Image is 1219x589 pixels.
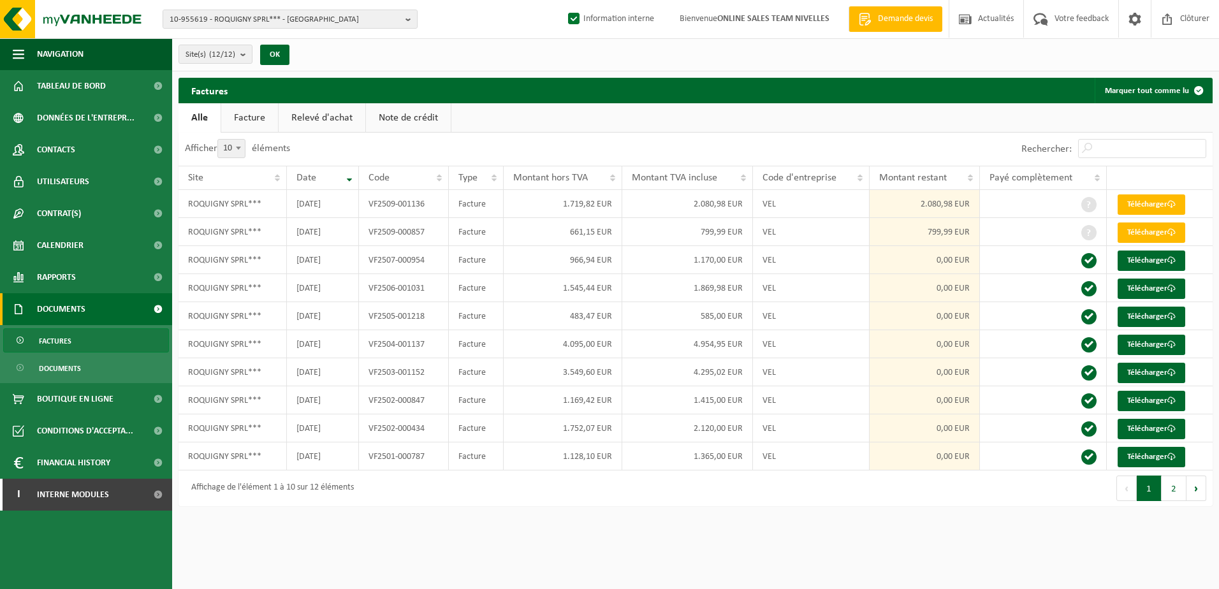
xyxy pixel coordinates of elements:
[622,386,753,414] td: 1.415,00 EUR
[513,173,588,183] span: Montant hors TVA
[449,218,504,246] td: Facture
[1118,279,1185,299] a: Télécharger
[37,229,84,261] span: Calendrier
[359,274,449,302] td: VF2506-001031
[1118,222,1185,243] a: Télécharger
[504,442,622,470] td: 1.128,10 EUR
[287,386,359,414] td: [DATE]
[359,330,449,358] td: VF2504-001137
[359,414,449,442] td: VF2502-000434
[504,218,622,246] td: 661,15 EUR
[875,13,936,25] span: Demande devis
[179,386,287,414] td: ROQUIGNY SPRL***
[449,274,504,302] td: Facture
[449,190,504,218] td: Facture
[37,383,113,415] span: Boutique en ligne
[1118,447,1185,467] a: Télécharger
[1118,194,1185,215] a: Télécharger
[37,166,89,198] span: Utilisateurs
[879,173,947,183] span: Montant restant
[163,10,418,29] button: 10-955619 - ROQUIGNY SPRL*** - [GEOGRAPHIC_DATA]
[218,140,245,157] span: 10
[296,173,316,183] span: Date
[753,442,870,470] td: VEL
[1095,78,1211,103] button: Marquer tout comme lu
[179,78,240,103] h2: Factures
[217,139,245,158] span: 10
[753,386,870,414] td: VEL
[37,261,76,293] span: Rapports
[849,6,942,32] a: Demande devis
[504,190,622,218] td: 1.719,82 EUR
[179,274,287,302] td: ROQUIGNY SPRL***
[870,442,979,470] td: 0,00 EUR
[870,330,979,358] td: 0,00 EUR
[717,14,829,24] strong: ONLINE SALES TEAM NIVELLES
[13,479,24,511] span: I
[622,330,753,358] td: 4.954,95 EUR
[622,190,753,218] td: 2.080,98 EUR
[622,358,753,386] td: 4.295,02 EUR
[287,358,359,386] td: [DATE]
[179,45,252,64] button: Site(s)(12/12)
[179,302,287,330] td: ROQUIGNY SPRL***
[37,102,135,134] span: Données de l'entrepr...
[37,198,81,229] span: Contrat(s)
[622,246,753,274] td: 1.170,00 EUR
[989,173,1072,183] span: Payé complètement
[260,45,289,65] button: OK
[287,274,359,302] td: [DATE]
[179,246,287,274] td: ROQUIGNY SPRL***
[622,274,753,302] td: 1.869,98 EUR
[632,173,717,183] span: Montant TVA incluse
[449,358,504,386] td: Facture
[287,190,359,218] td: [DATE]
[753,358,870,386] td: VEL
[369,173,390,183] span: Code
[287,218,359,246] td: [DATE]
[449,302,504,330] td: Facture
[1118,307,1185,327] a: Télécharger
[870,190,979,218] td: 2.080,98 EUR
[37,70,106,102] span: Tableau de bord
[39,329,71,353] span: Factures
[504,246,622,274] td: 966,94 EUR
[209,50,235,59] count: (12/12)
[504,274,622,302] td: 1.545,44 EUR
[1186,476,1206,501] button: Next
[1118,391,1185,411] a: Télécharger
[179,442,287,470] td: ROQUIGNY SPRL***
[870,274,979,302] td: 0,00 EUR
[753,330,870,358] td: VEL
[566,10,654,29] label: Information interne
[287,330,359,358] td: [DATE]
[179,218,287,246] td: ROQUIGNY SPRL***
[185,143,290,154] label: Afficher éléments
[185,477,354,500] div: Affichage de l'élément 1 à 10 sur 12 éléments
[37,293,85,325] span: Documents
[279,103,365,133] a: Relevé d'achat
[504,414,622,442] td: 1.752,07 EUR
[179,414,287,442] td: ROQUIGNY SPRL***
[763,173,836,183] span: Code d'entreprise
[504,358,622,386] td: 3.549,60 EUR
[359,358,449,386] td: VF2503-001152
[622,442,753,470] td: 1.365,00 EUR
[1118,363,1185,383] a: Télécharger
[287,246,359,274] td: [DATE]
[359,442,449,470] td: VF2501-000787
[186,45,235,64] span: Site(s)
[170,10,400,29] span: 10-955619 - ROQUIGNY SPRL*** - [GEOGRAPHIC_DATA]
[449,330,504,358] td: Facture
[37,134,75,166] span: Contacts
[449,414,504,442] td: Facture
[287,442,359,470] td: [DATE]
[753,246,870,274] td: VEL
[504,330,622,358] td: 4.095,00 EUR
[753,274,870,302] td: VEL
[504,386,622,414] td: 1.169,42 EUR
[37,38,84,70] span: Navigation
[1137,476,1162,501] button: 1
[449,442,504,470] td: Facture
[359,386,449,414] td: VF2502-000847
